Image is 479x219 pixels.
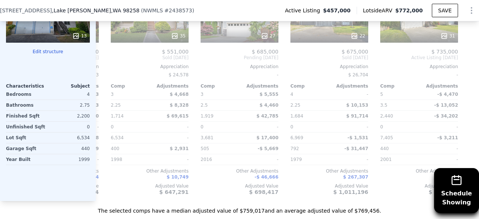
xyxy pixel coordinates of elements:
div: Characteristics [6,83,48,89]
div: Bathrooms [6,100,46,110]
div: Adjustments [150,83,189,89]
span: 7,405 [380,135,393,140]
div: Adjustments [329,83,368,89]
span: $457,000 [323,7,351,14]
div: 4 [49,89,90,100]
div: Garage Sqft [6,143,46,154]
span: 1,714 [111,113,123,119]
span: Sold [DATE] [111,55,189,61]
div: 31 [440,32,455,40]
span: 400 [111,146,119,151]
span: 5 [380,92,383,97]
span: $ 4,668 [170,92,189,97]
span: $ 10,749 [167,174,189,180]
span: 1,684 [290,113,303,119]
div: Comp [201,83,239,89]
div: 1979 [290,154,328,165]
button: Show Options [464,3,479,18]
span: $ 5,555 [260,92,278,97]
div: Appreciation [201,64,278,70]
span: -$ 3,211 [437,135,458,140]
div: 2,200 [49,111,90,121]
span: $ 551,000 [162,49,189,55]
span: # 2438573 [164,7,192,13]
span: $ 1,011,196 [333,189,368,195]
span: $ 735,000 [431,49,458,55]
button: SAVE [432,4,458,17]
span: 505 [201,146,209,151]
div: - [380,70,458,80]
span: $ 267,307 [343,174,368,180]
div: Appreciation [290,64,368,70]
div: Other Adjustments [380,168,458,174]
span: $ 91,714 [346,113,368,119]
div: Bedrooms [6,89,46,100]
span: $ 2,931 [170,146,189,151]
span: Active Listing [285,7,323,14]
span: $ 24,578 [169,72,189,77]
span: 0 [290,124,293,130]
span: , WA 98258 [111,7,140,13]
span: Sold [DATE] [290,55,368,61]
button: ScheduleShowing [434,168,479,213]
div: Other Adjustments [111,168,189,174]
div: Other Adjustments [290,168,368,174]
div: 2.25 [290,100,328,110]
span: 6,969 [290,135,303,140]
span: $ 4,460 [260,103,278,108]
div: Adjustments [419,83,458,89]
div: Lot Sqft [6,133,46,143]
div: 13 [72,32,87,40]
div: ( ) [141,7,194,14]
span: $772,000 [395,7,423,13]
div: 27 [261,32,275,40]
div: Comp [290,83,329,89]
div: Year Built [6,154,46,165]
span: 440 [380,146,389,151]
span: 0 [111,124,114,130]
span: 0 [201,124,204,130]
div: 440 [49,143,90,154]
div: 2.75 [49,100,90,110]
div: 3.5 [380,100,418,110]
span: -$ 46,666 [254,174,278,180]
span: 3 [111,92,114,97]
div: - [201,70,278,80]
span: Active Listing [DATE] [380,55,458,61]
span: -$ 1,531 [348,135,368,140]
span: $ 26,704 [348,72,368,77]
span: Lotside ARV [363,7,395,14]
span: 1,919 [201,113,213,119]
div: Finished Sqft [6,111,46,121]
span: -$ 13,052 [434,103,458,108]
span: -$ 5,669 [258,146,278,151]
div: 0 [49,122,90,132]
span: -$ 4,470 [437,92,458,97]
span: $ 8,328 [170,103,189,108]
div: 2016 [201,154,238,165]
span: NWMLS [143,7,163,13]
div: Unfinished Sqft [6,122,46,132]
div: Subject [48,83,90,89]
span: $ 661,004 [429,189,458,195]
span: 792 [290,146,299,151]
div: 2.5 [201,100,238,110]
span: 0 [380,124,383,130]
div: 1998 [111,154,148,165]
div: Other Adjustments [201,168,278,174]
span: $ 685,000 [252,49,278,55]
span: 2,440 [380,113,393,119]
div: Adjusted Value [380,183,458,189]
span: 6,534 [111,135,123,140]
span: Pending [DATE] [201,55,278,61]
span: $ 647,291 [159,189,189,195]
span: 4 [290,92,293,97]
div: - [241,154,278,165]
span: $ 698,417 [249,189,278,195]
div: - [151,133,189,143]
div: - [151,154,189,165]
div: 6,534 [49,133,90,143]
span: $ 17,400 [256,135,278,140]
button: Edit structure [6,49,90,55]
span: -$ 31,447 [344,146,368,151]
